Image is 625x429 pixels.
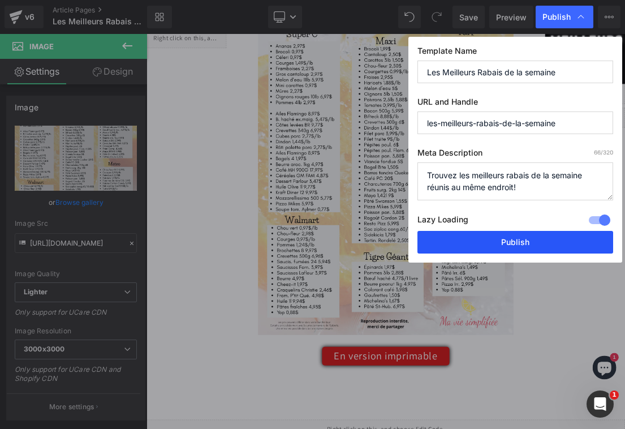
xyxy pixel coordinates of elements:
label: Template Name [417,46,613,61]
span: 66 [594,149,601,156]
span: 1 [610,391,619,400]
label: Lazy Loading [417,212,468,231]
span: /320 [594,149,613,156]
textarea: Trouvez les meilleurs rabais de la semaine réunis au même endroit! [417,162,613,200]
label: URL and Handle [417,97,613,111]
button: Publish [417,231,613,254]
iframe: Intercom live chat [587,391,614,418]
label: Meta Description [417,148,613,162]
span: Publish [542,12,571,22]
